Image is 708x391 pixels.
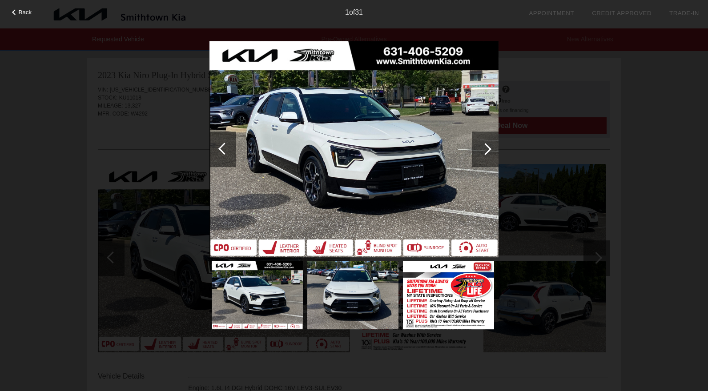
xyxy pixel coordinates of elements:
[19,9,32,16] span: Back
[212,261,303,329] img: Pre-Owned-2023-Kia-NiroPlug-InHybrid-SX-ID26777440004-aHR0cDovL2ltYWdlcy51bml0c2ludmVudG9yeS5jb20...
[209,41,499,258] img: Pre-Owned-2023-Kia-NiroPlug-InHybrid-SX-ID26777440004-aHR0cDovL2ltYWdlcy51bml0c2ludmVudG9yeS5jb20...
[307,261,398,329] img: Pre-Owned-2023-Kia-NiroPlug-InHybrid-SX-ID26777440007-aHR0cDovL2ltYWdlcy51bml0c2ludmVudG9yeS5jb20...
[529,10,574,16] a: Appointment
[669,10,699,16] a: Trade-In
[592,10,652,16] a: Credit Approved
[345,8,349,16] span: 1
[355,8,363,16] span: 31
[403,261,494,329] img: Pre-Owned-2023-Kia-NiroPlug-InHybrid-SX-ID26777440013-aHR0cDovL2ltYWdlcy51bml0c2ludmVudG9yeS5jb20...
